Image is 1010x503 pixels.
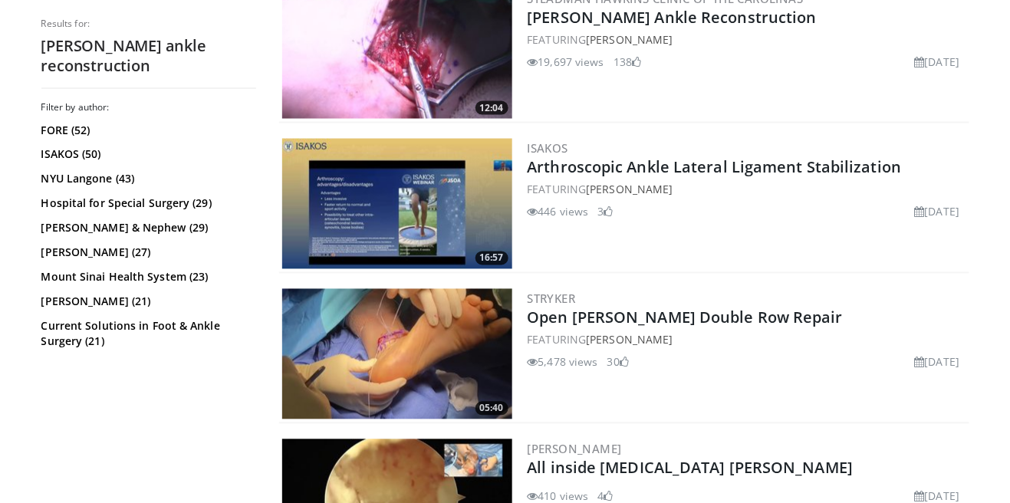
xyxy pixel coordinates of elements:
[41,123,252,138] a: FORE (52)
[41,36,256,76] h2: [PERSON_NAME] ankle reconstruction
[41,221,252,236] a: [PERSON_NAME] & Nephew (29)
[41,172,252,187] a: NYU Langone (43)
[528,354,598,370] li: 5,478 views
[607,354,629,370] li: 30
[41,18,256,30] p: Results for:
[282,139,512,269] a: 16:57
[41,101,256,113] h3: Filter by author:
[475,251,508,265] span: 16:57
[282,289,512,419] img: e6a7c861-6dcf-4f2d-8272-d84afc52cdf7.300x170_q85_crop-smart_upscale.jpg
[528,141,568,156] a: ISAKOS
[614,54,641,70] li: 138
[528,7,817,28] a: [PERSON_NAME] Ankle Reconstruction
[41,196,252,212] a: Hospital for Special Surgery (29)
[528,442,622,457] a: [PERSON_NAME]
[528,332,966,348] div: FEATURING
[41,147,252,163] a: ISAKOS (50)
[282,139,512,269] img: d31c32c1-9d21-4a03-b2df-53e74ac13fa7.300x170_q85_crop-smart_upscale.jpg
[586,32,673,47] a: [PERSON_NAME]
[282,289,512,419] a: 05:40
[528,31,966,48] div: FEATURING
[41,270,252,285] a: Mount Sinai Health System (23)
[528,182,966,198] div: FEATURING
[41,245,252,261] a: [PERSON_NAME] (27)
[475,101,508,115] span: 12:04
[598,204,614,220] li: 3
[528,204,589,220] li: 446 views
[528,291,576,307] a: Stryker
[586,182,673,197] a: [PERSON_NAME]
[528,157,902,178] a: Arthroscopic Ankle Lateral Ligament Stabilization
[41,294,252,310] a: [PERSON_NAME] (21)
[915,354,960,370] li: [DATE]
[41,319,252,350] a: Current Solutions in Foot & Ankle Surgery (21)
[528,307,844,328] a: Open [PERSON_NAME] Double Row Repair
[915,204,960,220] li: [DATE]
[586,333,673,347] a: [PERSON_NAME]
[528,54,604,70] li: 19,697 views
[915,54,960,70] li: [DATE]
[528,458,854,478] a: All inside [MEDICAL_DATA] [PERSON_NAME]
[475,402,508,416] span: 05:40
